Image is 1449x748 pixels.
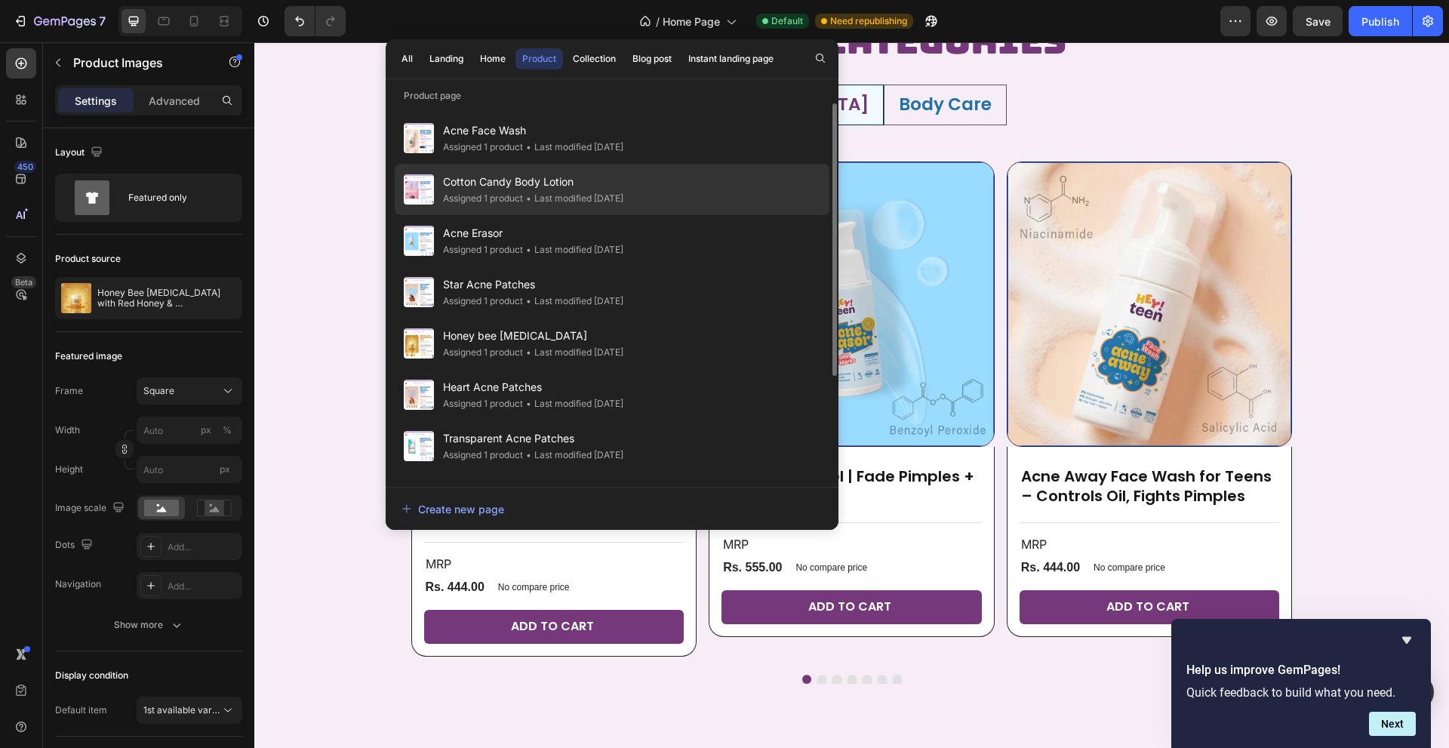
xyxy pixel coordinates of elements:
[401,501,504,517] div: Create new page
[177,128,250,142] div: Product Images
[285,6,346,36] div: Undo/Redo
[443,294,523,309] div: Assigned 1 product
[55,703,107,717] div: Default item
[473,48,512,69] button: Home
[1306,15,1331,28] span: Save
[11,276,36,288] div: Beta
[137,377,242,405] button: Square
[1349,6,1412,36] button: Publish
[55,577,101,591] div: Navigation
[149,93,200,109] p: Advanced
[523,140,623,155] div: Last modified [DATE]
[443,327,623,345] span: Honey bee [MEDICAL_DATA]
[171,514,429,530] p: MRP
[623,633,632,642] button: Dot
[1186,631,1416,736] div: Help us improve GemPages!
[137,456,242,483] input: px
[608,633,617,642] button: Dot
[55,669,128,682] div: Display condition
[143,704,228,716] span: 1st available variant
[75,93,117,109] p: Settings
[55,349,122,363] div: Featured image
[99,12,106,30] p: 7
[526,244,531,255] span: •
[443,191,523,206] div: Assigned 1 product
[765,516,827,535] div: Rs. 444.00
[1293,6,1343,36] button: Save
[55,252,121,266] div: Product source
[830,14,907,28] span: Need republishing
[523,396,623,411] div: Last modified [DATE]
[852,557,935,573] div: Add to cart
[548,633,557,642] button: Dot
[467,548,728,582] button: Add to cart
[455,120,740,405] img: Acne Erasor
[515,48,563,69] button: Product
[541,521,613,530] p: No compare price
[523,448,623,463] div: Last modified [DATE]
[244,540,315,549] p: No compare price
[158,120,442,405] a: Honey Bee Lip Balm with Red Honey & Shea Butter
[137,697,242,724] button: 1st available variant
[170,423,430,485] h1: Honey Bee [MEDICAL_DATA] with Red Honey & [PERSON_NAME] Butter
[443,429,623,448] span: Transparent Acne Patches
[443,378,623,396] span: Heart Acne Patches
[593,633,602,642] button: Dot
[143,384,174,398] span: Square
[443,122,623,140] span: Acne Face Wash
[645,51,737,74] p: Body Care
[688,52,774,66] div: Instant landing page
[443,242,523,257] div: Assigned 1 product
[526,141,531,152] span: •
[523,242,623,257] div: Last modified [DATE]
[423,48,470,69] button: Landing
[765,423,1026,465] h1: Acne Away Face Wash for Teens – Controls Oil, Fights Pimples
[128,180,220,215] div: Featured only
[401,52,413,66] div: All
[753,120,1038,405] img: Acne Away Face Wash
[526,346,531,358] span: •
[839,521,911,530] p: No compare price
[443,396,523,411] div: Assigned 1 product
[220,463,230,475] span: px
[526,398,531,409] span: •
[170,568,430,602] button: Add to cart
[443,173,623,191] span: Cotton Candy Body Lotion
[523,345,623,360] div: Last modified [DATE]
[523,191,623,206] div: Last modified [DATE]
[765,548,1026,582] button: Add to cart
[566,48,623,69] button: Collection
[55,143,106,163] div: Layout
[55,423,80,437] label: Width
[1186,661,1416,679] h2: Help us improve GemPages!
[632,52,672,66] div: Blog post
[6,6,112,36] button: 7
[469,494,726,510] p: MRP
[767,494,1024,510] p: MRP
[55,535,96,556] div: Dots
[197,421,215,439] button: %
[526,449,531,460] span: •
[55,463,83,476] label: Height
[526,192,531,204] span: •
[467,423,728,465] h1: Acne Eraser Gel | Fade Pimples + Marks
[638,633,648,642] button: Dot
[55,498,128,519] div: Image scale
[443,448,523,463] div: Assigned 1 product
[526,295,531,306] span: •
[467,516,529,535] div: Rs. 555.00
[578,633,587,642] button: Dot
[663,14,720,29] span: Home Page
[443,224,623,242] span: Acne Erasor
[681,48,780,69] button: Instant landing page
[168,540,238,554] div: Add...
[523,294,623,309] div: Last modified [DATE]
[61,283,91,313] img: product feature img
[218,421,236,439] button: px
[554,557,637,573] div: Add to cart
[443,275,623,294] span: Star Acne Patches
[1398,631,1416,649] button: Hide survey
[55,611,242,639] button: Show more
[395,48,420,69] button: All
[443,345,523,360] div: Assigned 1 product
